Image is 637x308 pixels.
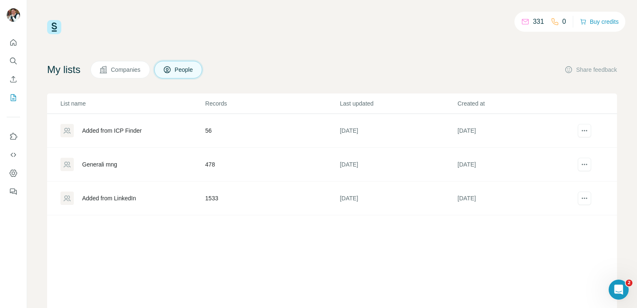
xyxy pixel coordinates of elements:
button: Search [7,53,20,68]
td: 56 [205,114,339,148]
img: Avatar [7,8,20,22]
button: Buy credits [580,16,619,28]
div: Added from LinkedIn [82,194,136,202]
td: [DATE] [457,148,575,182]
div: Added from ICP Finder [82,126,142,135]
button: Quick start [7,35,20,50]
p: List name [60,99,204,108]
td: [DATE] [339,114,457,148]
span: People [175,66,194,74]
td: 1533 [205,182,339,215]
td: [DATE] [339,148,457,182]
p: 0 [562,17,566,27]
div: Generali mng [82,160,117,169]
td: [DATE] [339,182,457,215]
button: actions [578,158,591,171]
button: My lists [7,90,20,105]
button: Feedback [7,184,20,199]
td: [DATE] [457,182,575,215]
td: 478 [205,148,339,182]
h4: My lists [47,63,80,76]
p: Last updated [340,99,456,108]
td: [DATE] [457,114,575,148]
p: 331 [533,17,544,27]
p: Records [205,99,339,108]
button: Enrich CSV [7,72,20,87]
p: Created at [458,99,574,108]
button: Use Surfe on LinkedIn [7,129,20,144]
iframe: Intercom live chat [609,280,629,300]
img: Surfe Logo [47,20,61,34]
button: actions [578,192,591,205]
span: 2 [626,280,632,286]
button: Dashboard [7,166,20,181]
span: Companies [111,66,141,74]
button: Share feedback [564,66,617,74]
button: Use Surfe API [7,147,20,162]
button: actions [578,124,591,137]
